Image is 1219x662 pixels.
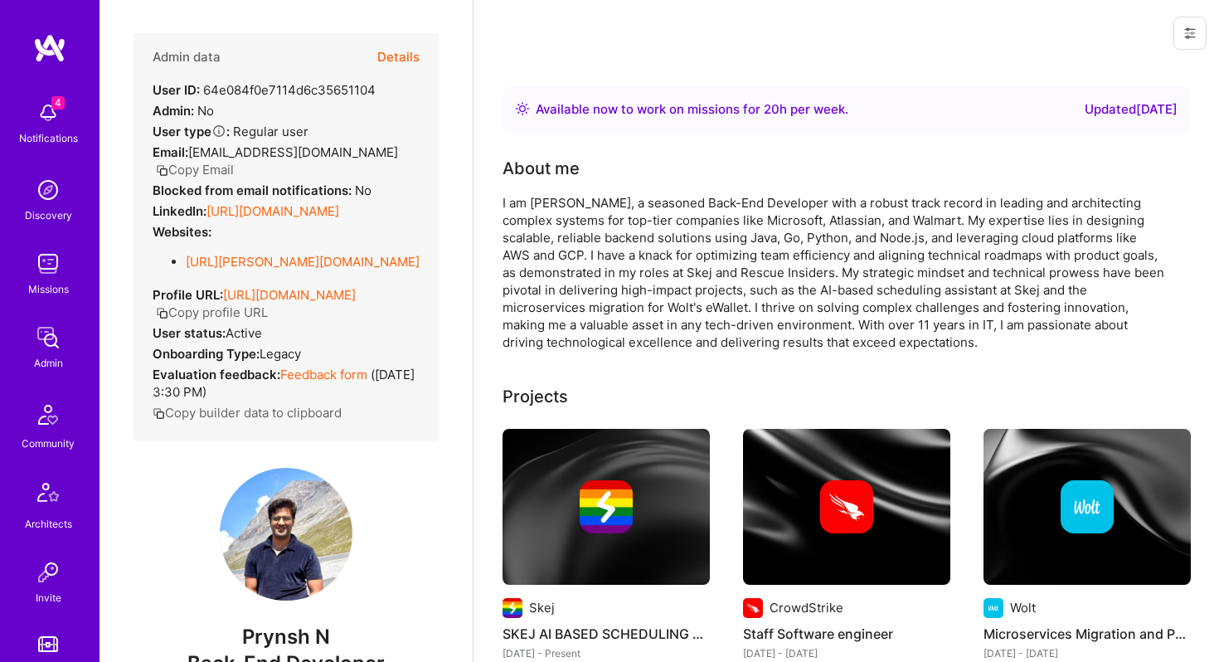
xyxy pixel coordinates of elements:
[503,156,580,181] div: About me
[516,102,529,115] img: Availability
[503,429,710,585] img: cover
[743,645,950,662] div: [DATE] - [DATE]
[32,247,65,280] img: teamwork
[153,144,188,160] strong: Email:
[153,123,308,140] div: Regular user
[28,475,68,515] img: Architects
[280,367,367,382] a: Feedback form
[156,164,168,177] i: icon Copy
[22,435,75,452] div: Community
[153,124,230,139] strong: User type :
[153,81,376,99] div: 64e084f0e7114d6c35651104
[223,287,356,303] a: [URL][DOMAIN_NAME]
[1061,480,1114,533] img: Company logo
[226,325,262,341] span: Active
[32,173,65,207] img: discovery
[220,468,352,601] img: User Avatar
[34,354,63,372] div: Admin
[743,623,950,645] h4: Staff Software engineer
[1085,100,1178,119] div: Updated [DATE]
[153,82,200,98] strong: User ID:
[25,515,72,533] div: Architects
[206,203,339,219] a: [URL][DOMAIN_NAME]
[503,623,710,645] h4: SKEJ AI BASED SCHEDULING ASSISTANT
[580,480,633,533] img: Company logo
[156,307,168,319] i: icon Copy
[153,366,420,401] div: ( [DATE] 3:30 PM )
[153,367,280,382] strong: Evaluation feedback:
[983,598,1003,618] img: Company logo
[36,589,61,606] div: Invite
[529,599,555,616] div: Skej
[25,207,72,224] div: Discovery
[983,429,1191,585] img: cover
[32,321,65,354] img: admin teamwork
[188,144,398,160] span: [EMAIL_ADDRESS][DOMAIN_NAME]
[743,598,763,618] img: Company logo
[260,346,301,362] span: legacy
[156,304,268,321] button: Copy profile URL
[33,33,66,63] img: logo
[153,102,214,119] div: No
[983,623,1191,645] h4: Microservices Migration and Payment Solutions
[32,556,65,589] img: Invite
[153,325,226,341] strong: User status:
[153,103,194,119] strong: Admin:
[211,124,226,139] i: Help
[32,96,65,129] img: bell
[153,404,342,421] button: Copy builder data to clipboard
[764,101,779,117] span: 20
[153,287,223,303] strong: Profile URL:
[983,645,1191,662] div: [DATE] - [DATE]
[743,429,950,585] img: cover
[153,182,372,199] div: No
[503,384,568,409] div: Projects
[820,480,873,533] img: Company logo
[153,346,260,362] strong: Onboarding Type:
[153,224,211,240] strong: Websites:
[153,203,206,219] strong: LinkedIn:
[536,100,848,119] div: Available now to work on missions for h per week .
[19,129,78,147] div: Notifications
[28,280,69,298] div: Missions
[38,636,58,652] img: tokens
[153,50,221,65] h4: Admin data
[503,598,522,618] img: Company logo
[770,599,843,616] div: CrowdStrike
[1010,599,1036,616] div: Wolt
[377,33,420,81] button: Details
[503,194,1166,351] div: I am [PERSON_NAME], a seasoned Back-End Developer with a robust track record in leading and archi...
[133,625,440,650] span: Prynsh N
[153,183,355,198] strong: Blocked from email notifications:
[28,395,68,435] img: Community
[153,407,165,420] i: icon Copy
[186,254,420,270] a: [URL][PERSON_NAME][DOMAIN_NAME]
[156,161,234,178] button: Copy Email
[503,645,710,662] div: [DATE] - Present
[51,96,65,110] span: 4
